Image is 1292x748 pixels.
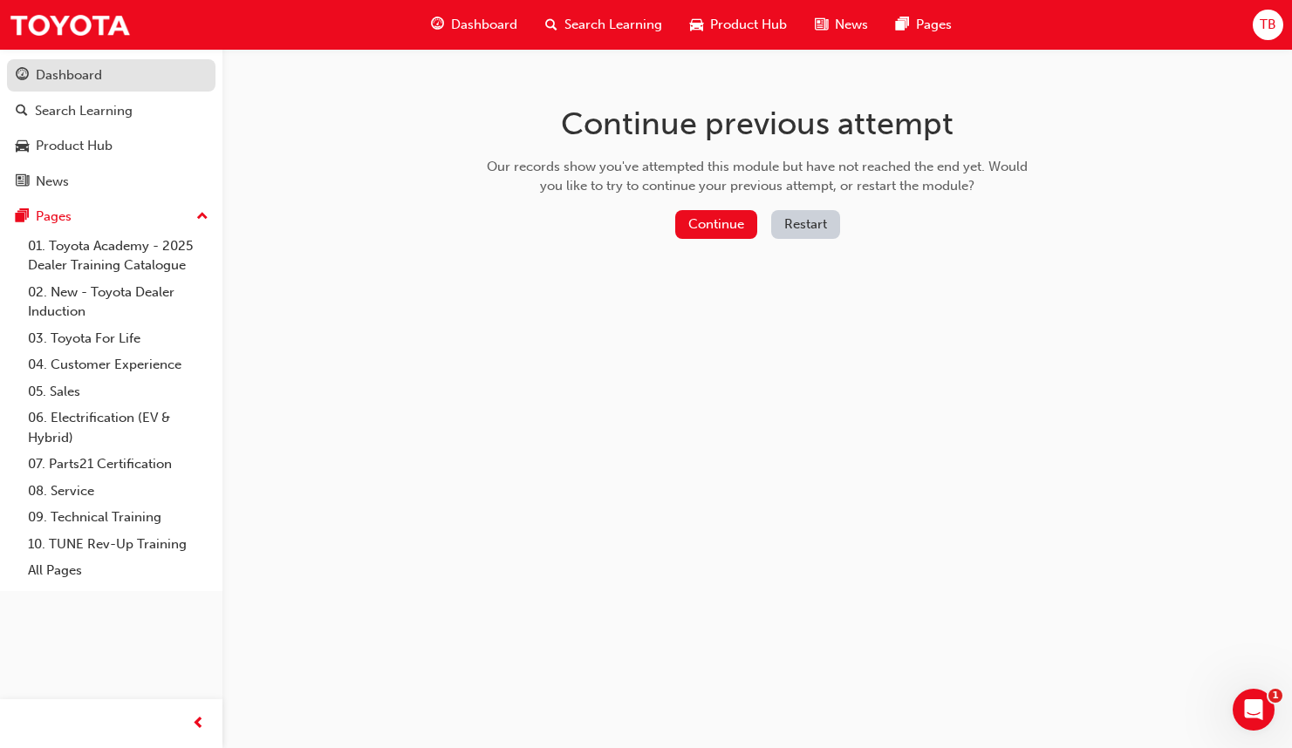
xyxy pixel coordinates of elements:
span: guage-icon [16,68,29,84]
span: pages-icon [896,14,909,36]
span: News [835,15,868,35]
span: search-icon [16,104,28,119]
a: Dashboard [7,59,215,92]
span: 1 [1268,689,1282,703]
a: news-iconNews [801,7,882,43]
a: guage-iconDashboard [417,7,531,43]
a: search-iconSearch Learning [531,7,676,43]
span: Product Hub [710,15,787,35]
a: pages-iconPages [882,7,966,43]
div: Pages [36,207,72,227]
div: Product Hub [36,136,113,156]
span: prev-icon [192,713,205,735]
div: Dashboard [36,65,102,85]
img: Trak [9,5,131,44]
span: up-icon [196,206,208,228]
a: 06. Electrification (EV & Hybrid) [21,405,215,451]
a: 08. Service [21,478,215,505]
a: All Pages [21,557,215,584]
h1: Continue previous attempt [481,105,1034,143]
a: 02. New - Toyota Dealer Induction [21,279,215,325]
span: guage-icon [431,14,444,36]
span: news-icon [16,174,29,190]
div: Our records show you've attempted this module but have not reached the end yet. Would you like to... [481,157,1034,196]
button: Restart [771,210,840,239]
a: 07. Parts21 Certification [21,451,215,478]
div: Search Learning [35,101,133,121]
button: TB [1253,10,1283,40]
button: Continue [675,210,757,239]
a: 05. Sales [21,378,215,405]
span: search-icon [545,14,557,36]
a: 03. Toyota For Life [21,325,215,352]
span: Search Learning [564,15,662,35]
button: Pages [7,201,215,233]
span: car-icon [690,14,703,36]
a: 10. TUNE Rev-Up Training [21,531,215,558]
a: News [7,166,215,198]
span: pages-icon [16,209,29,225]
span: news-icon [815,14,828,36]
a: 04. Customer Experience [21,351,215,378]
span: Pages [916,15,952,35]
iframe: Intercom live chat [1233,689,1275,731]
a: Search Learning [7,95,215,127]
a: 01. Toyota Academy - 2025 Dealer Training Catalogue [21,233,215,279]
button: DashboardSearch LearningProduct HubNews [7,56,215,201]
a: Product Hub [7,130,215,162]
div: News [36,172,69,192]
span: TB [1260,15,1276,35]
a: 09. Technical Training [21,504,215,531]
a: car-iconProduct Hub [676,7,801,43]
span: Dashboard [451,15,517,35]
span: car-icon [16,139,29,154]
